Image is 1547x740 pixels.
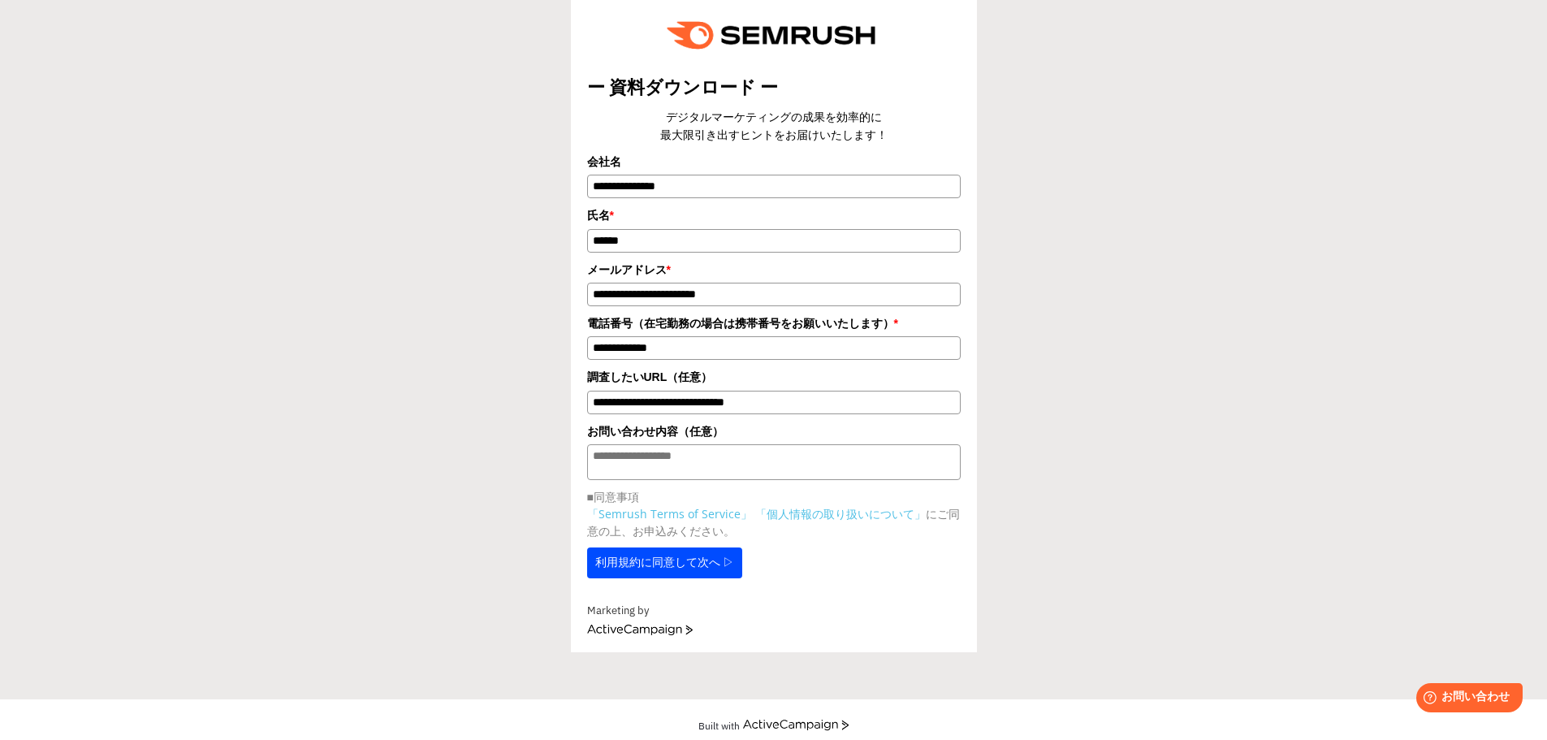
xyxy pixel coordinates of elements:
[1402,677,1529,722] iframe: Help widget launcher
[587,206,961,224] label: 氏名
[587,153,961,171] label: 会社名
[587,506,752,521] a: 「Semrush Terms of Service」
[755,506,926,521] a: 「個人情報の取り扱いについて」
[587,488,961,505] p: ■同意事項
[587,314,961,332] label: 電話番号（在宅勤務の場合は携帯番号をお願いいたします）
[587,368,961,386] label: 調査したいURL（任意）
[587,505,961,539] p: にご同意の上、お申込みください。
[655,4,892,67] img: e6a379fe-ca9f-484e-8561-e79cf3a04b3f.png
[587,261,961,279] label: メールアドレス
[587,422,961,440] label: お問い合わせ内容（任意）
[587,75,961,100] title: ー 資料ダウンロード ー
[587,108,961,145] center: デジタルマーケティングの成果を効率的に 最大限引き出すヒントをお届けいたします！
[587,603,961,620] div: Marketing by
[698,719,740,731] div: Built with
[587,547,743,578] button: 利用規約に同意して次へ ▷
